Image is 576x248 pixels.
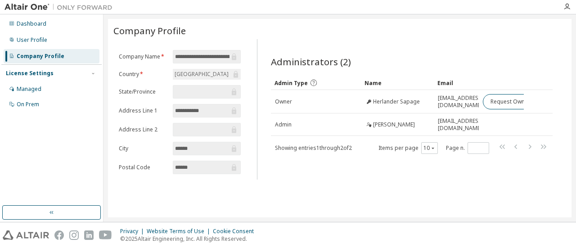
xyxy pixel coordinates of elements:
span: Herlander Sapage [373,98,420,105]
img: instagram.svg [69,230,79,240]
label: Country [119,71,167,78]
span: Items per page [378,142,438,154]
div: Privacy [120,228,147,235]
img: facebook.svg [54,230,64,240]
label: City [119,145,167,152]
div: Email [437,76,475,90]
button: 10 [423,144,436,152]
span: Page n. [446,142,489,154]
span: [EMAIL_ADDRESS][DOMAIN_NAME] [438,117,483,132]
img: Altair One [4,3,117,12]
div: License Settings [6,70,54,77]
span: Administrators (2) [271,55,351,68]
p: © 2025 Altair Engineering, Inc. All Rights Reserved. [120,235,259,243]
label: Postal Code [119,164,167,171]
span: Owner [275,98,292,105]
div: User Profile [17,36,47,44]
span: [PERSON_NAME] [373,121,415,128]
span: Showing entries 1 through 2 of 2 [275,144,352,152]
span: Admin [275,121,292,128]
div: Dashboard [17,20,46,27]
img: youtube.svg [99,230,112,240]
div: Website Terms of Use [147,228,213,235]
label: Company Name [119,53,167,60]
div: On Prem [17,101,39,108]
span: Company Profile [113,24,186,37]
span: Admin Type [274,79,308,87]
label: State/Province [119,88,167,95]
img: altair_logo.svg [3,230,49,240]
span: [EMAIL_ADDRESS][DOMAIN_NAME] [438,95,483,109]
div: [GEOGRAPHIC_DATA] [173,69,230,79]
button: Request Owner Change [483,94,559,109]
div: Company Profile [17,53,64,60]
div: Name [364,76,431,90]
div: Managed [17,86,41,93]
img: linkedin.svg [84,230,94,240]
div: Cookie Consent [213,228,259,235]
label: Address Line 1 [119,107,167,114]
label: Address Line 2 [119,126,167,133]
div: [GEOGRAPHIC_DATA] [173,69,240,80]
